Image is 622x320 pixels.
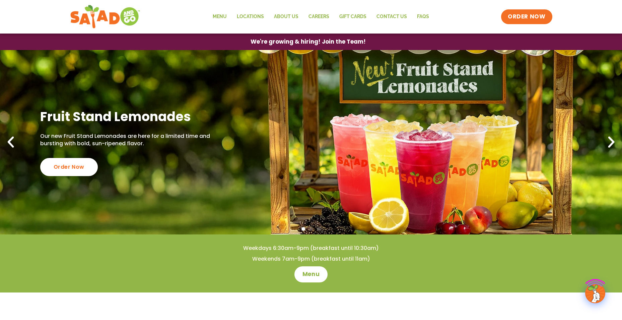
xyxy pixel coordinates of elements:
[371,9,412,24] a: Contact Us
[40,158,98,176] div: Order Now
[232,9,269,24] a: Locations
[604,135,619,150] div: Next slide
[40,108,232,125] h2: Fruit Stand Lemonades
[501,9,552,24] a: ORDER NOW
[508,13,545,21] span: ORDER NOW
[40,132,232,148] p: Our new Fruit Stand Lemonades are here for a limited time and bursting with bold, sun-ripened fla...
[70,3,141,30] img: new-SAG-logo-768×292
[301,227,305,231] span: Go to slide 1
[240,34,376,50] a: We're growing & hiring! Join the Team!
[208,9,232,24] a: Menu
[317,227,321,231] span: Go to slide 3
[208,9,434,24] nav: Menu
[251,39,366,45] span: We're growing & hiring! Join the Team!
[412,9,434,24] a: FAQs
[302,270,320,278] span: Menu
[294,266,328,282] a: Menu
[269,9,303,24] a: About Us
[3,135,18,150] div: Previous slide
[309,227,313,231] span: Go to slide 2
[303,9,334,24] a: Careers
[13,255,609,263] h4: Weekends 7am-9pm (breakfast until 11am)
[334,9,371,24] a: GIFT CARDS
[13,245,609,252] h4: Weekdays 6:30am-9pm (breakfast until 10:30am)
